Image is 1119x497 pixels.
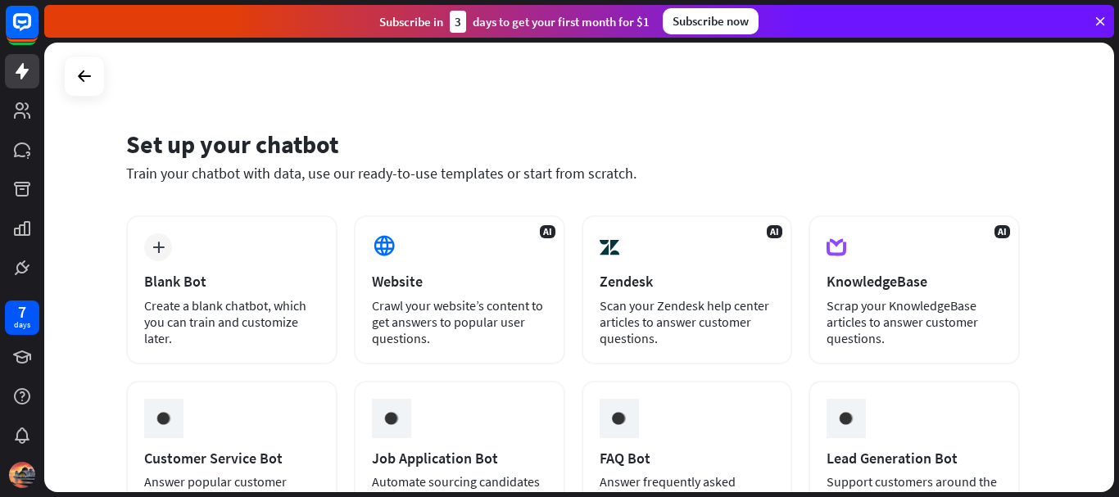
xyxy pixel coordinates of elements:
div: Subscribe in days to get your first month for $1 [379,11,650,33]
div: 7 [18,305,26,319]
div: days [14,319,30,331]
a: 7 days [5,300,39,335]
div: Subscribe now [663,8,759,34]
div: 3 [450,11,466,33]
